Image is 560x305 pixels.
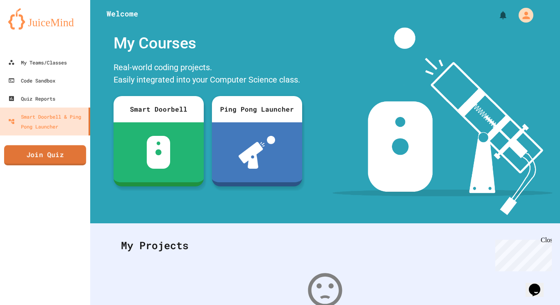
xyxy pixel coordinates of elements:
[3,3,57,52] div: Chat with us now!Close
[332,28,552,215] img: banner-image-my-projects.png
[8,94,55,103] div: Quiz Reports
[4,145,86,165] a: Join Quiz
[526,272,552,297] iframe: chat widget
[8,76,55,85] div: Code Sandbox
[147,136,170,169] img: sdb-white.svg
[109,59,306,90] div: Real-world coding projects. Easily integrated into your Computer Science class.
[239,136,275,169] img: ppl-with-ball.png
[492,236,552,271] iframe: chat widget
[8,57,67,67] div: My Teams/Classes
[510,6,535,25] div: My Account
[109,28,306,59] div: My Courses
[114,96,204,122] div: Smart Doorbell
[113,229,537,261] div: My Projects
[8,8,82,30] img: logo-orange.svg
[212,96,302,122] div: Ping Pong Launcher
[483,8,510,22] div: My Notifications
[8,112,85,131] div: Smart Doorbell & Ping Pong Launcher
